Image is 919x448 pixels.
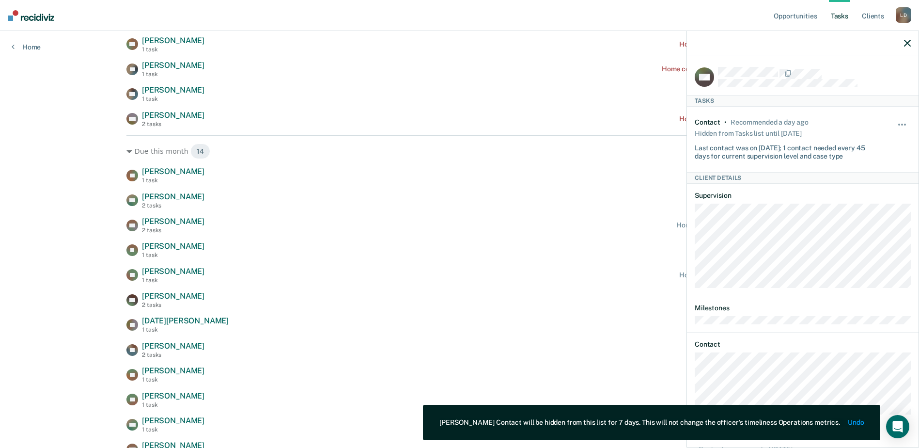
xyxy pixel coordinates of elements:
div: 1 task [142,277,204,284]
div: 1 task [142,96,204,102]
div: 2 tasks [142,302,204,308]
span: [PERSON_NAME] [142,366,204,375]
div: 1 task [142,46,204,53]
div: Tasks [687,95,919,107]
span: [PERSON_NAME] [142,341,204,351]
div: 1 task [142,177,204,184]
span: [PERSON_NAME] [142,192,204,201]
span: [PERSON_NAME] [142,167,204,176]
div: Recommended a day ago [731,118,809,127]
dt: Supervision [695,192,911,200]
span: [PERSON_NAME] [142,241,204,251]
span: [DATE][PERSON_NAME] [142,316,229,325]
div: Contact [695,118,720,127]
div: 1 task [142,426,204,433]
div: Home contact recommended a month ago [662,65,793,73]
div: 2 tasks [142,121,204,128]
div: L D [896,7,911,23]
div: Due this month [126,144,793,159]
dt: Contact [695,340,911,349]
button: Undo [848,418,864,427]
div: 1 task [142,376,204,383]
span: [PERSON_NAME] [142,416,204,425]
div: • [724,118,727,127]
span: [PERSON_NAME] [142,391,204,400]
div: Last contact was on [DATE]; 1 contact needed every 45 days for current supervision level and case... [695,140,875,160]
span: 14 [190,144,210,159]
div: Open Intercom Messenger [886,415,909,438]
div: Client Details [687,172,919,184]
div: 1 task [142,401,204,408]
span: [PERSON_NAME] [142,36,204,45]
div: 1 task [142,252,204,258]
div: 1 task [142,71,204,78]
div: [PERSON_NAME] Contact will be hidden from this list for 7 days. This will not change the officer'... [439,418,840,427]
dt: Milestones [695,304,911,312]
div: Home contact recommended [DATE] [679,115,793,123]
span: [PERSON_NAME] [142,85,204,95]
div: Home contact recommended [DATE] [679,40,793,48]
div: 1 task [142,326,229,333]
span: [PERSON_NAME] [142,291,204,301]
div: Home contact recommended in a day [676,221,792,229]
div: 2 tasks [142,227,204,234]
span: [PERSON_NAME] [142,267,204,276]
img: Recidiviz [8,10,54,21]
span: [PERSON_NAME] [142,61,204,70]
span: [PERSON_NAME] [142,217,204,226]
span: [PERSON_NAME] [142,111,204,120]
a: Home [12,43,41,51]
div: 2 tasks [142,352,204,358]
div: Hidden from Tasks list until [DATE] [695,127,802,140]
div: 2 tasks [142,202,204,209]
div: Home contact recommended [DATE] [679,271,793,279]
